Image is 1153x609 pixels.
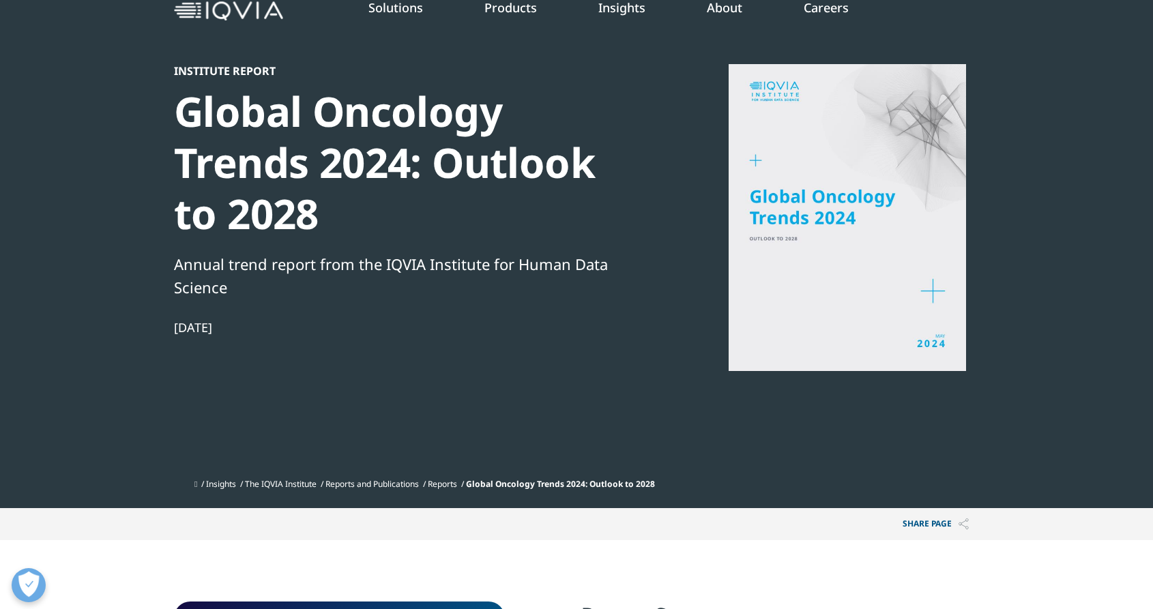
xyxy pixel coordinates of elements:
a: Reports [428,478,457,490]
span: Global Oncology Trends 2024: Outlook to 2028 [466,478,655,490]
img: IQVIA Healthcare Information Technology and Pharma Clinical Research Company [174,1,283,21]
button: 개방형 기본 설정 [12,568,46,602]
a: Reports and Publications [325,478,419,490]
div: Institute Report [174,64,642,78]
a: Insights [206,478,236,490]
div: [DATE] [174,319,642,336]
p: Share PAGE [892,508,979,540]
a: The IQVIA Institute [245,478,317,490]
div: Annual trend report from the IQVIA Institute for Human Data Science [174,252,642,299]
img: Share PAGE [959,518,969,530]
button: Share PAGEShare PAGE [892,508,979,540]
div: Global Oncology Trends 2024: Outlook to 2028 [174,86,642,239]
